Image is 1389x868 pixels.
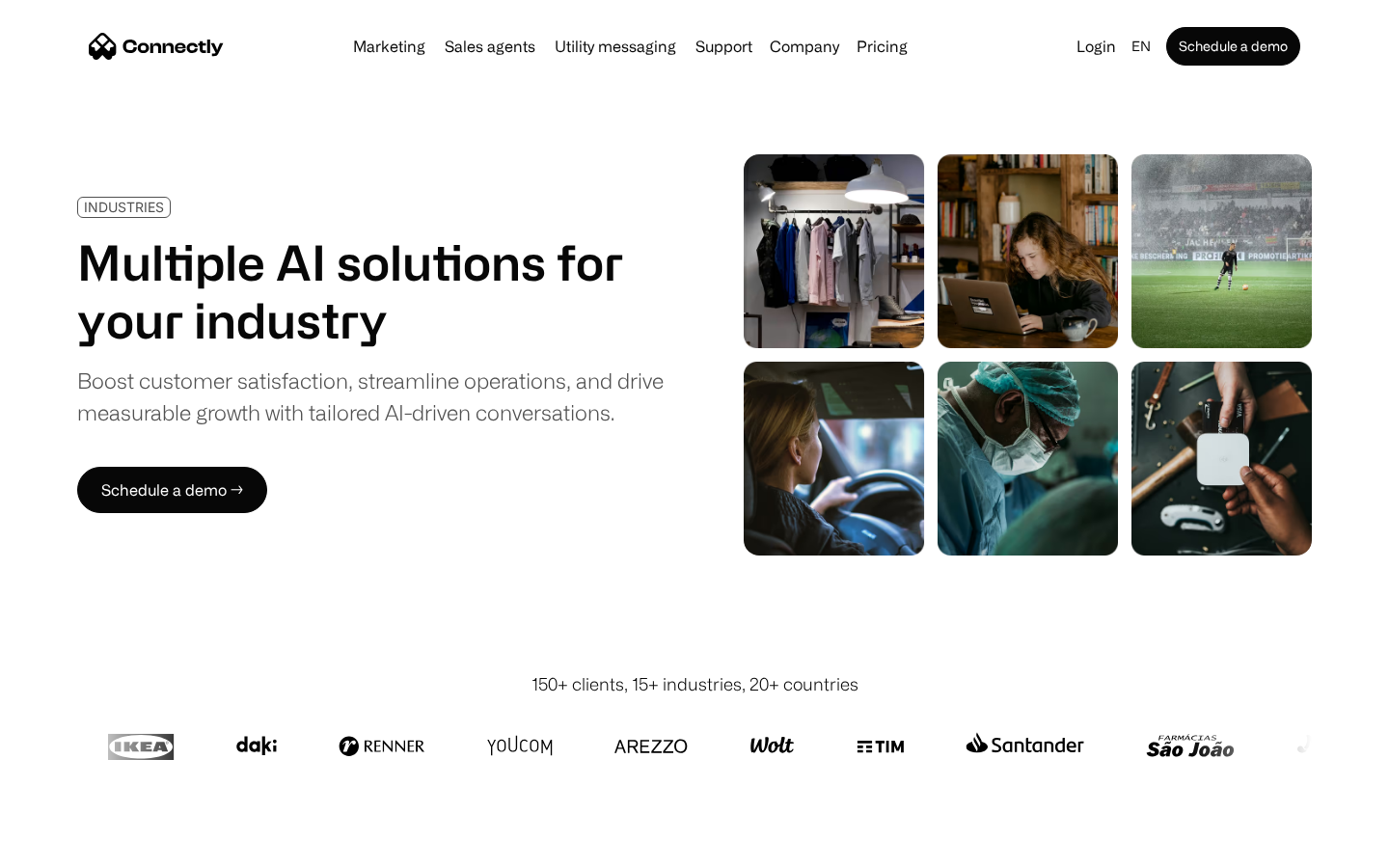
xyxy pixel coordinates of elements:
a: Login [1069,33,1124,60]
div: en [1131,33,1151,60]
h1: Multiple AI solutions for your industry [77,233,664,349]
div: Boost customer satisfaction, streamline operations, and drive measurable growth with tailored AI-... [77,365,664,428]
aside: Language selected: English [19,832,116,861]
div: Company [770,33,839,60]
a: Schedule a demo → [77,467,267,513]
a: Schedule a demo [1166,27,1300,66]
div: 150+ clients, 15+ industries, 20+ countries [531,671,858,697]
ul: Language list [39,834,116,861]
a: Pricing [849,39,915,54]
a: Utility messaging [547,39,684,54]
div: INDUSTRIES [84,200,164,214]
a: Support [688,39,760,54]
a: Sales agents [437,39,543,54]
a: Marketing [345,39,433,54]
